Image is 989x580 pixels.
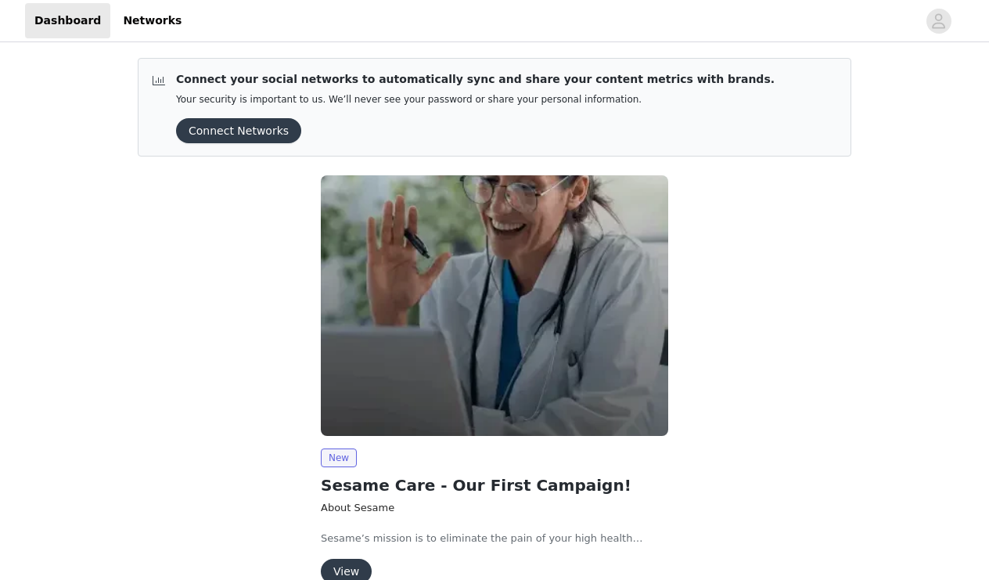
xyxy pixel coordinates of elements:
h3: About Sesame [321,500,668,516]
p: Connect your social networks to automatically sync and share your content metrics with brands. [176,71,775,88]
p: Your security is important to us. We’ll never see your password or share your personal information. [176,94,775,106]
h2: Sesame Care - Our First Campaign! [321,474,668,497]
button: Connect Networks [176,118,301,143]
img: Sesame (Joybyte) [321,175,668,436]
p: Sesame’s mission is to eliminate the pain of your high health insurance deductible (or not having... [321,531,668,546]
a: View [321,566,372,578]
div: avatar [931,9,946,34]
span: New [321,449,357,467]
a: Dashboard [25,3,110,38]
a: Networks [113,3,191,38]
